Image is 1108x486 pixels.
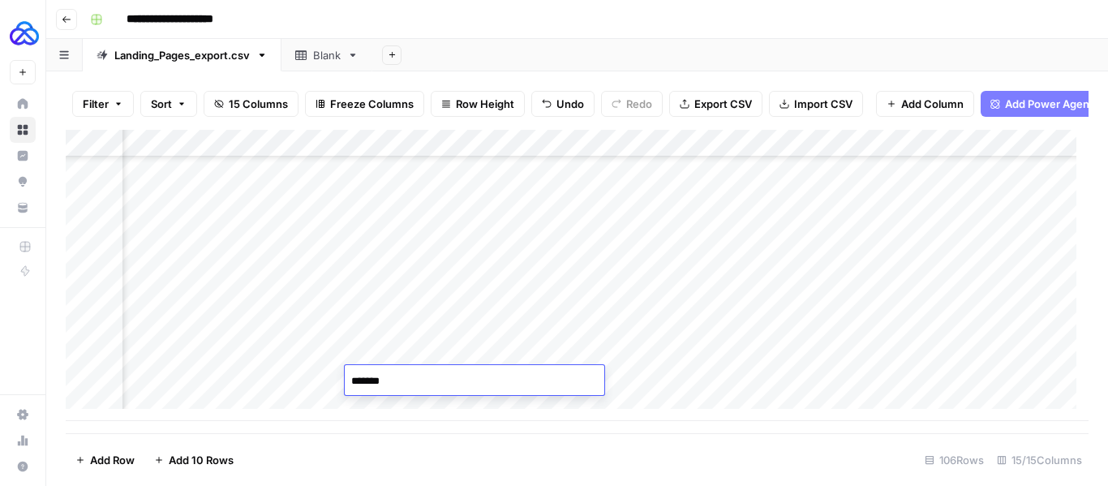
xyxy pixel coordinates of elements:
span: Redo [626,96,652,112]
span: Import CSV [794,96,852,112]
button: Freeze Columns [305,91,424,117]
a: Opportunities [10,169,36,195]
span: Add Power Agent [1005,96,1093,112]
button: Sort [140,91,197,117]
a: Blank [281,39,372,71]
a: Home [10,91,36,117]
span: Row Height [456,96,514,112]
span: Add 10 Rows [169,452,234,468]
img: AUQ Logo [10,19,39,48]
div: Blank [313,47,341,63]
button: Redo [601,91,663,117]
span: Freeze Columns [330,96,414,112]
div: 15/15 Columns [990,447,1089,473]
span: Add Column [901,96,964,112]
button: Workspace: AUQ [10,13,36,54]
a: Your Data [10,195,36,221]
a: Usage [10,428,36,454]
button: Import CSV [769,91,863,117]
button: Row Height [431,91,525,117]
button: 15 Columns [204,91,298,117]
button: Add Power Agent [981,91,1103,117]
span: Sort [151,96,172,112]
button: Help + Support [10,454,36,480]
span: 15 Columns [229,96,288,112]
span: Add Row [90,452,135,468]
a: Insights [10,143,36,169]
a: Browse [10,117,36,143]
button: Add 10 Rows [144,447,243,473]
button: Undo [531,91,595,117]
div: 106 Rows [918,447,990,473]
span: Export CSV [694,96,752,112]
span: Undo [556,96,584,112]
button: Add Column [876,91,974,117]
div: Landing_Pages_export.csv [114,47,250,63]
span: Filter [83,96,109,112]
a: Landing_Pages_export.csv [83,39,281,71]
a: Settings [10,402,36,428]
button: Filter [72,91,134,117]
button: Add Row [66,447,144,473]
button: Export CSV [669,91,762,117]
